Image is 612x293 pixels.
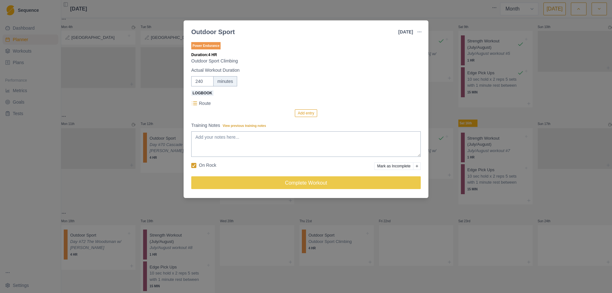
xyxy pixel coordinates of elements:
p: Outdoor Sport Climbing [191,58,421,64]
button: Mark as Incomplete [374,162,413,170]
p: Duration: 4 HR [191,52,421,58]
label: Actual Workout Duration [191,67,417,74]
button: Complete Workout [191,176,421,189]
button: Add reason [413,162,421,170]
p: On Rock [199,162,216,169]
span: View previous training notes [223,124,266,128]
label: Training Notes [191,122,417,129]
p: Power Endurance [191,42,221,49]
button: Add entry [295,109,317,117]
p: [DATE] [398,29,413,35]
p: Route [199,100,211,107]
span: Logbook [191,90,214,96]
div: Outdoor Sport [191,27,235,37]
div: minutes [213,76,237,86]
